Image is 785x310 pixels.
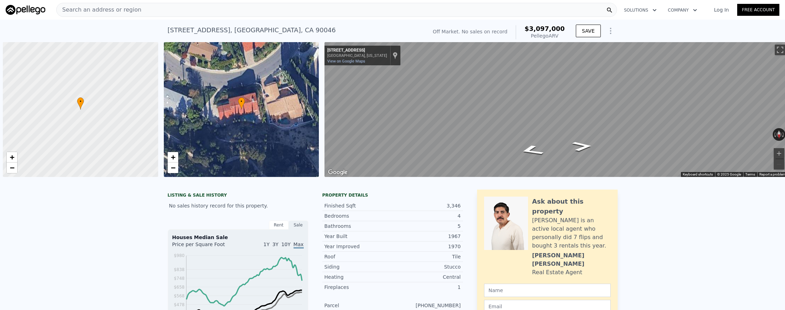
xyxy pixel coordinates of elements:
[774,159,784,170] button: Zoom out
[393,52,398,59] a: Show location on map
[532,197,611,216] div: Ask about this property
[604,24,618,38] button: Show Options
[618,4,662,17] button: Solutions
[393,284,461,291] div: 1
[324,253,393,260] div: Roof
[324,202,393,209] div: Finished Sqft
[393,223,461,230] div: 5
[174,253,185,258] tspan: $980
[168,199,308,212] div: No sales history record for this property.
[324,223,393,230] div: Bathrooms
[238,98,245,105] span: •
[706,6,737,13] a: Log In
[532,268,583,277] div: Real Estate Agent
[393,302,461,309] div: [PHONE_NUMBER]
[532,251,611,268] div: [PERSON_NAME] [PERSON_NAME]
[294,242,304,249] span: Max
[7,152,17,163] a: Zoom in
[509,142,554,158] path: Go East, Skyline Dr
[174,267,185,272] tspan: $838
[525,25,565,32] span: $3,097,000
[326,168,349,177] img: Google
[168,25,336,35] div: [STREET_ADDRESS] , [GEOGRAPHIC_DATA] , CA 90046
[327,53,387,58] div: [GEOGRAPHIC_DATA], [US_STATE]
[393,263,461,270] div: Stucco
[238,97,245,110] div: •
[281,242,290,247] span: 10Y
[10,153,14,161] span: +
[576,25,600,37] button: SAVE
[326,168,349,177] a: Open this area in Google Maps (opens a new window)
[327,59,365,64] a: View on Google Maps
[324,233,393,240] div: Year Built
[662,4,703,17] button: Company
[168,192,308,199] div: LISTING & SALE HISTORY
[174,285,185,290] tspan: $658
[174,276,185,281] tspan: $748
[393,243,461,250] div: 1970
[484,284,611,297] input: Name
[564,139,601,154] path: Go West, Skyline Dr
[717,172,741,176] span: © 2025 Google
[324,212,393,219] div: Bedrooms
[57,6,141,14] span: Search an address or region
[263,242,269,247] span: 1Y
[532,216,611,250] div: [PERSON_NAME] is an active local agent who personally did 7 flips and bought 3 rentals this year.
[774,148,784,159] button: Zoom in
[322,192,463,198] div: Property details
[433,28,507,35] div: Off Market. No sales on record
[324,263,393,270] div: Siding
[393,253,461,260] div: Tile
[174,293,185,298] tspan: $568
[393,273,461,281] div: Central
[393,202,461,209] div: 3,346
[6,5,45,15] img: Pellego
[289,220,308,230] div: Sale
[168,152,178,163] a: Zoom in
[269,220,289,230] div: Rent
[77,97,84,110] div: •
[174,302,185,307] tspan: $478
[324,284,393,291] div: Fireplaces
[172,234,304,241] div: Houses Median Sale
[170,153,175,161] span: +
[327,48,387,53] div: [STREET_ADDRESS]
[324,243,393,250] div: Year Improved
[393,212,461,219] div: 4
[393,233,461,240] div: 1967
[324,273,393,281] div: Heating
[745,172,755,176] a: Terms (opens in new tab)
[170,163,175,172] span: −
[776,128,782,141] button: Reset the view
[10,163,14,172] span: −
[272,242,278,247] span: 3Y
[683,172,713,177] button: Keyboard shortcuts
[525,32,565,39] div: Pellego ARV
[7,163,17,173] a: Zoom out
[324,302,393,309] div: Parcel
[773,128,777,141] button: Rotate counterclockwise
[737,4,779,16] a: Free Account
[77,98,84,105] span: •
[168,163,178,173] a: Zoom out
[172,241,238,252] div: Price per Square Foot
